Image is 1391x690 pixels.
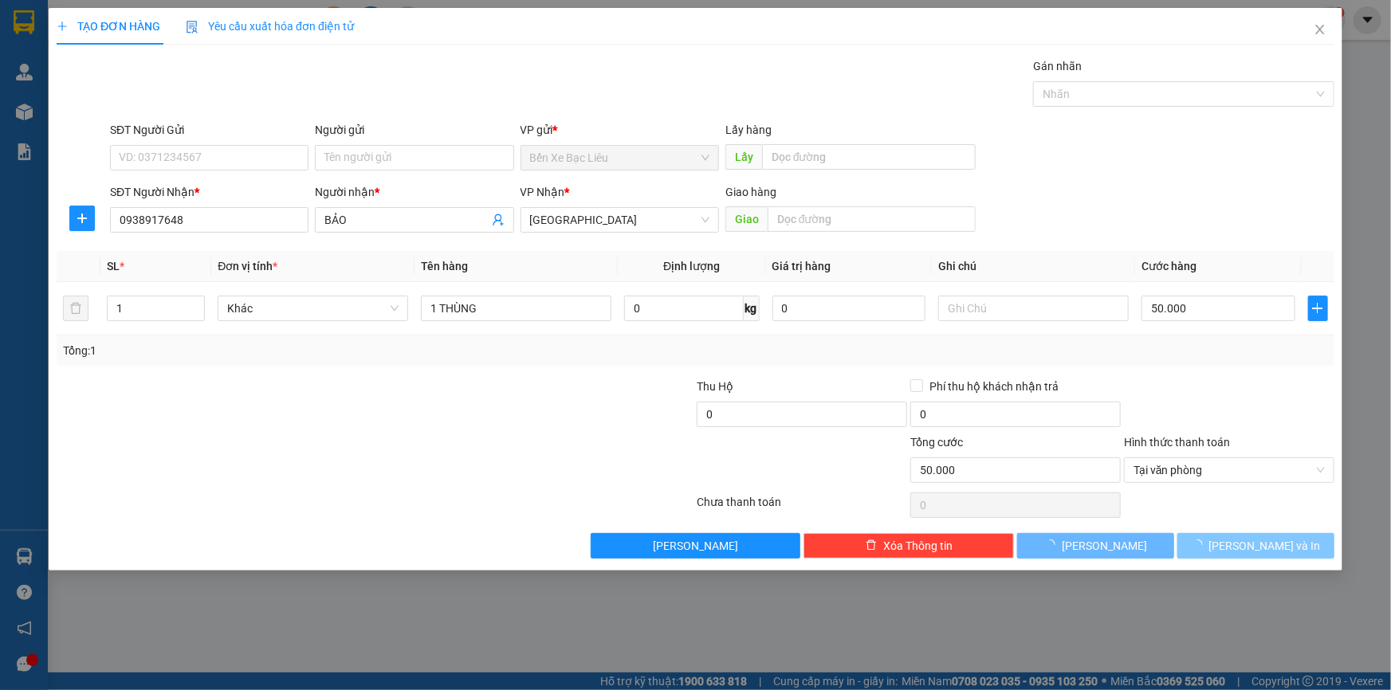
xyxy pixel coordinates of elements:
button: [PERSON_NAME] [1017,533,1174,559]
button: [PERSON_NAME] [591,533,801,559]
span: user-add [492,214,505,226]
div: SĐT Người Gửi [110,121,308,139]
button: deleteXóa Thông tin [804,533,1014,559]
span: Yêu cầu xuất hóa đơn điện tử [186,20,354,33]
span: [PERSON_NAME] [653,537,738,555]
input: 0 [772,296,926,321]
span: Đơn vị tính [218,260,277,272]
div: VP gửi [521,121,719,139]
span: VP Nhận [521,186,565,198]
span: Giao hàng [725,186,776,198]
span: Lấy [725,144,762,170]
label: Hình thức thanh toán [1124,436,1230,449]
img: icon [186,21,198,33]
button: delete [63,296,88,321]
span: loading [1044,539,1062,551]
span: Sài Gòn [530,208,709,232]
span: plus [57,21,68,32]
span: Giá trị hàng [772,260,831,272]
span: TẠO ĐƠN HÀNG [57,20,160,33]
span: Tổng cước [910,436,963,449]
button: Close [1298,8,1342,53]
span: SL [107,260,120,272]
div: Người gửi [315,121,513,139]
span: kg [744,296,760,321]
button: plus [69,206,95,231]
span: Phí thu hộ khách nhận trả [923,378,1065,395]
div: Người nhận [315,183,513,201]
span: [PERSON_NAME] [1062,537,1147,555]
span: Thu Hộ [697,380,733,393]
div: Chưa thanh toán [696,493,910,521]
label: Gán nhãn [1033,60,1082,73]
div: SĐT Người Nhận [110,183,308,201]
input: VD: Bàn, Ghế [421,296,611,321]
th: Ghi chú [932,251,1135,282]
span: Giao [725,206,768,232]
span: [PERSON_NAME] và In [1209,537,1321,555]
span: Tên hàng [421,260,468,272]
span: close [1314,23,1326,36]
span: Bến Xe Bạc Liêu [530,146,709,170]
button: plus [1308,296,1328,321]
span: Xóa Thông tin [883,537,953,555]
button: [PERSON_NAME] và In [1177,533,1334,559]
div: Tổng: 1 [63,342,537,359]
span: Cước hàng [1141,260,1196,272]
input: Ghi Chú [938,296,1129,321]
input: Dọc đường [768,206,976,232]
span: delete [866,539,877,552]
span: Khác [227,296,399,320]
span: Tại văn phòng [1134,458,1325,482]
input: Dọc đường [762,144,976,170]
span: Định lượng [663,260,720,272]
span: Lấy hàng [725,123,772,136]
span: plus [1309,302,1327,315]
span: loading [1192,539,1209,551]
span: plus [70,212,94,225]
